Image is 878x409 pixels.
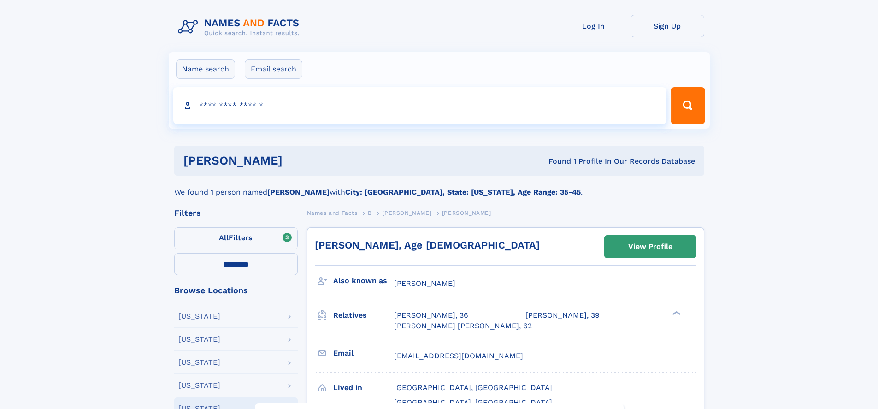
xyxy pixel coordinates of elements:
div: [US_STATE] [178,382,220,389]
label: Name search [176,59,235,79]
img: Logo Names and Facts [174,15,307,40]
span: [PERSON_NAME] [382,210,431,216]
a: Names and Facts [307,207,358,219]
a: [PERSON_NAME] [382,207,431,219]
span: [PERSON_NAME] [394,279,455,288]
div: [US_STATE] [178,336,220,343]
div: Browse Locations [174,286,298,295]
h3: Also known as [333,273,394,289]
div: [US_STATE] [178,359,220,366]
div: We found 1 person named with . [174,176,704,198]
a: [PERSON_NAME], Age [DEMOGRAPHIC_DATA] [315,239,540,251]
a: Sign Up [631,15,704,37]
div: [US_STATE] [178,313,220,320]
span: [EMAIL_ADDRESS][DOMAIN_NAME] [394,351,523,360]
label: Filters [174,227,298,249]
span: [PERSON_NAME] [442,210,491,216]
h3: Relatives [333,308,394,323]
div: ❯ [670,310,681,316]
b: City: [GEOGRAPHIC_DATA], State: [US_STATE], Age Range: 35-45 [345,188,581,196]
div: Filters [174,209,298,217]
b: [PERSON_NAME] [267,188,330,196]
span: [GEOGRAPHIC_DATA], [GEOGRAPHIC_DATA] [394,398,552,407]
button: Search Button [671,87,705,124]
h3: Lived in [333,380,394,396]
a: [PERSON_NAME] [PERSON_NAME], 62 [394,321,532,331]
a: Log In [557,15,631,37]
input: search input [173,87,667,124]
h1: [PERSON_NAME] [183,155,416,166]
a: [PERSON_NAME], 36 [394,310,468,320]
a: [PERSON_NAME], 39 [525,310,600,320]
label: Email search [245,59,302,79]
h3: Email [333,345,394,361]
span: All [219,233,229,242]
div: View Profile [628,236,672,257]
span: [GEOGRAPHIC_DATA], [GEOGRAPHIC_DATA] [394,383,552,392]
div: Found 1 Profile In Our Records Database [415,156,695,166]
a: B [368,207,372,219]
a: View Profile [605,236,696,258]
span: B [368,210,372,216]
